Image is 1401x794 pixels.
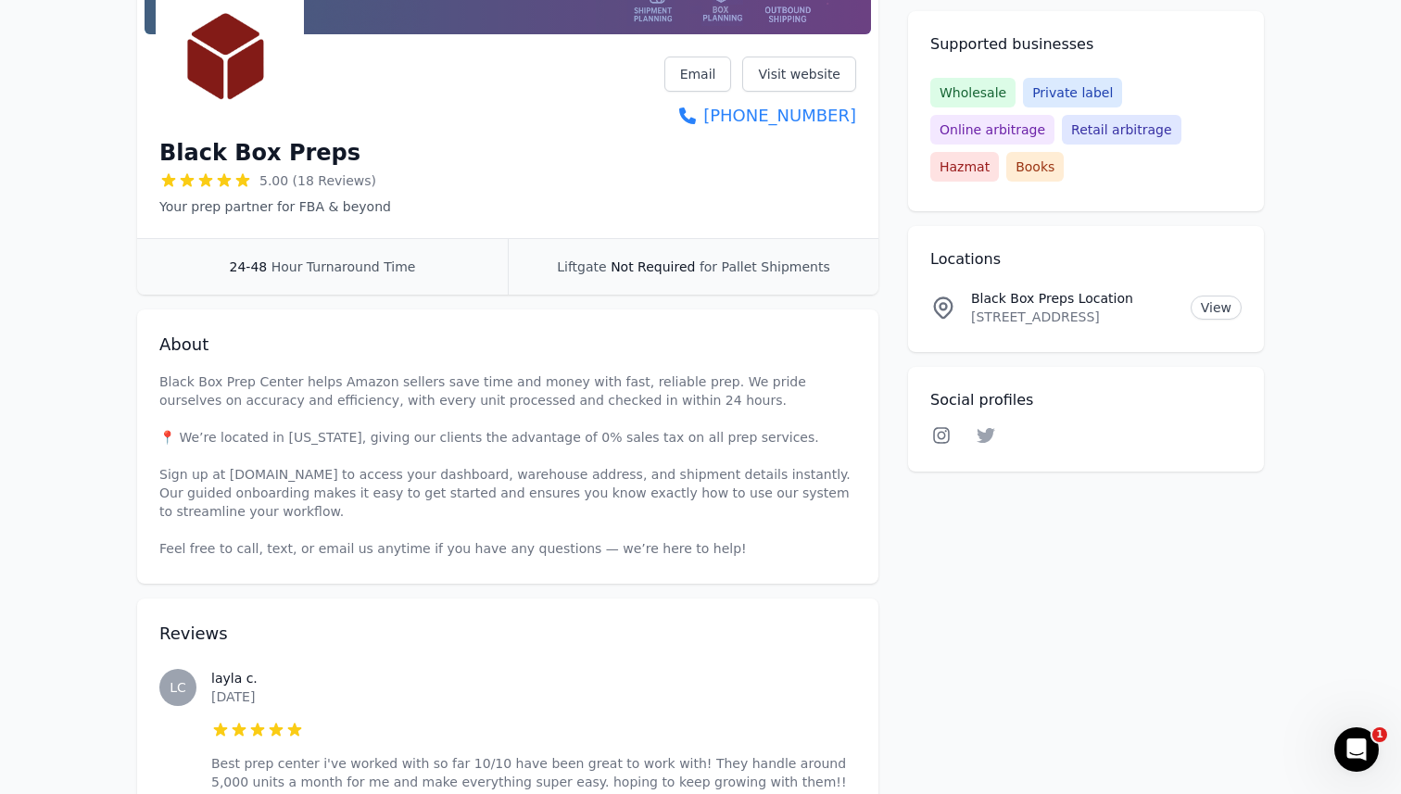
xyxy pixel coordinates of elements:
[1023,78,1122,107] span: Private label
[930,152,999,182] span: Hazmat
[159,197,391,216] p: Your prep partner for FBA & beyond
[742,57,856,92] a: Visit website
[159,332,856,358] h2: About
[971,308,1176,326] p: [STREET_ADDRESS]
[1062,115,1180,145] span: Retail arbitrage
[611,259,695,274] span: Not Required
[211,754,856,791] p: Best prep center i've worked with so far 10/10 have been great to work with! They handle around 5...
[159,372,856,558] p: Black Box Prep Center helps Amazon sellers save time and money with fast, reliable prep. We pride...
[930,248,1242,271] h2: Locations
[700,259,830,274] span: for Pallet Shipments
[1191,296,1242,320] a: View
[971,289,1176,308] p: Black Box Preps Location
[271,259,416,274] span: Hour Turnaround Time
[211,669,856,687] h3: layla c.
[170,681,186,694] span: LC
[1372,727,1387,742] span: 1
[230,259,268,274] span: 24-48
[557,259,606,274] span: Liftgate
[930,115,1054,145] span: Online arbitrage
[930,33,1242,56] h2: Supported businesses
[259,171,376,190] span: 5.00 (18 Reviews)
[930,389,1242,411] h2: Social profiles
[1334,727,1379,772] iframe: Intercom live chat
[664,57,732,92] a: Email
[664,103,856,129] a: [PHONE_NUMBER]
[930,78,1016,107] span: Wholesale
[1006,152,1064,182] span: Books
[159,621,797,647] h2: Reviews
[211,689,255,704] time: [DATE]
[159,138,360,168] h1: Black Box Preps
